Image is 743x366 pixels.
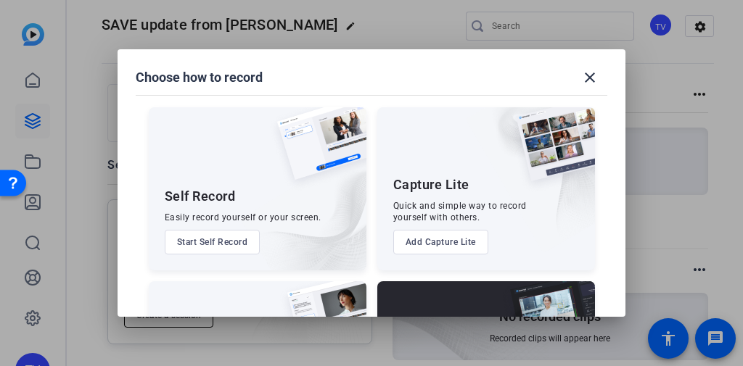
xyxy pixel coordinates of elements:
[505,107,595,196] img: capture-lite.png
[393,176,469,194] div: Capture Lite
[165,212,321,223] div: Easily record yourself or your screen.
[240,138,366,270] img: embarkstudio-self-record.png
[266,107,366,194] img: self-record.png
[465,107,595,252] img: embarkstudio-capture-lite.png
[393,200,527,223] div: Quick and simple way to record yourself with others.
[393,230,488,254] button: Add Capture Lite
[136,69,263,86] h1: Choose how to record
[165,230,260,254] button: Start Self Record
[581,69,599,86] mat-icon: close
[165,188,236,205] div: Self Record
